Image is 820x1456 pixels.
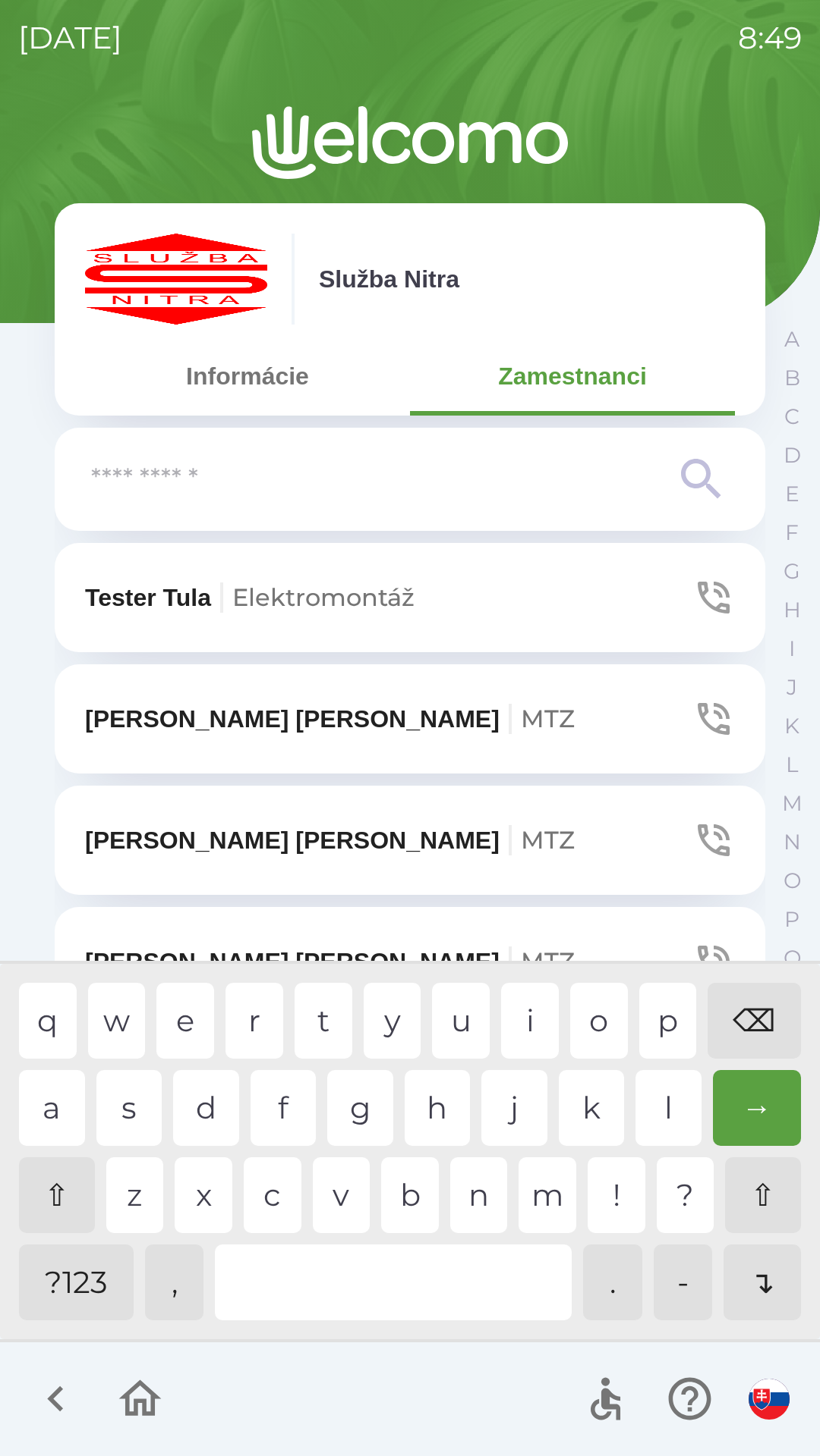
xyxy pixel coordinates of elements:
button: [PERSON_NAME] [PERSON_NAME]MTZ [55,786,765,895]
img: sk flag [749,1379,790,1420]
button: Informácie [85,349,410,403]
p: Služba Nitra [319,261,459,297]
span: MTZ [521,946,575,976]
span: Elektromontáž [232,582,415,612]
img: c55f63fc-e714-4e15-be12-dfeb3df5ea30.png [85,234,267,325]
span: MTZ [521,825,575,855]
p: 8:49 [738,15,802,61]
img: Logo [55,106,765,179]
span: MTZ [521,704,575,733]
button: [PERSON_NAME] [PERSON_NAME]MTZ [55,907,765,1016]
p: Tester Tula [85,579,415,616]
p: [DATE] [18,15,122,61]
button: Tester TulaElektromontáž [55,543,765,652]
button: [PERSON_NAME] [PERSON_NAME]MTZ [55,664,765,773]
p: [PERSON_NAME] [PERSON_NAME] [85,822,575,858]
button: Zamestnanci [410,349,735,403]
p: [PERSON_NAME] [PERSON_NAME] [85,701,575,737]
p: [PERSON_NAME] [PERSON_NAME] [85,943,575,980]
